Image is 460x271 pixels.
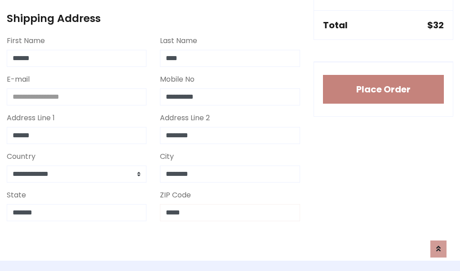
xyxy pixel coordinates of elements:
[160,190,191,201] label: ZIP Code
[160,151,174,162] label: City
[7,113,55,123] label: Address Line 1
[427,20,444,31] h5: $
[433,19,444,31] span: 32
[323,20,348,31] h5: Total
[7,35,45,46] label: First Name
[160,35,197,46] label: Last Name
[7,151,35,162] label: Country
[323,75,444,104] button: Place Order
[160,113,210,123] label: Address Line 2
[7,190,26,201] label: State
[7,12,300,25] h4: Shipping Address
[7,74,30,85] label: E-mail
[160,74,195,85] label: Mobile No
